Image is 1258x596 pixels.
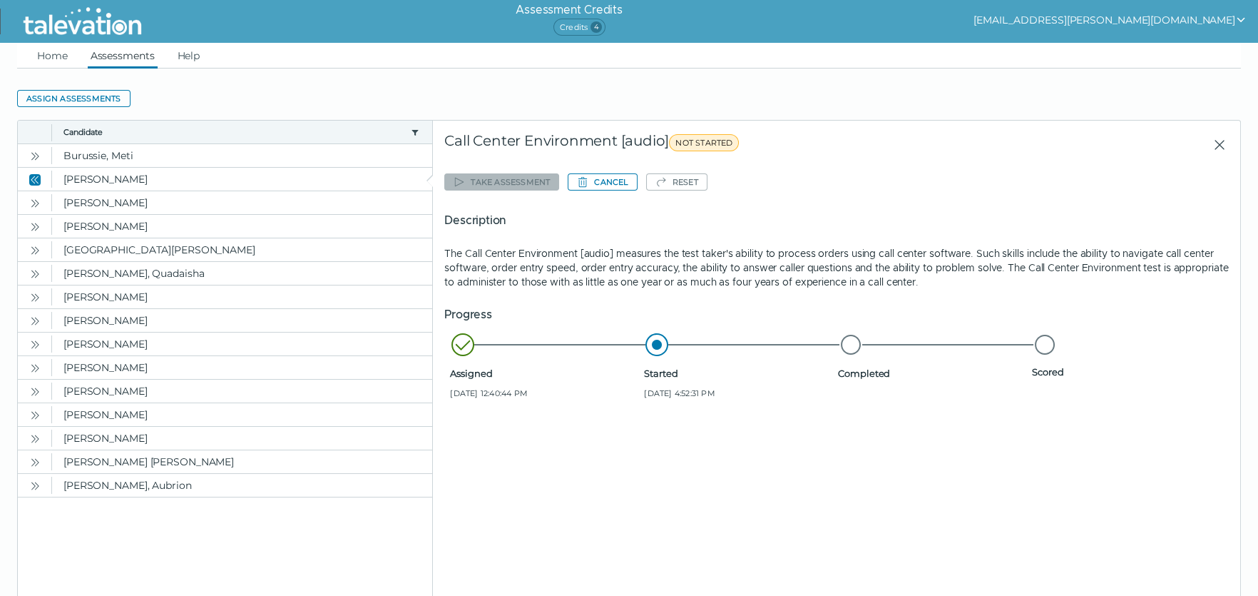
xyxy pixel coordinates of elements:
[973,11,1247,29] button: show user actions
[29,151,41,162] cds-icon: Open
[52,403,432,426] clr-dg-cell: [PERSON_NAME]
[444,132,973,158] div: Call Center Environment [audio]
[29,433,41,445] cds-icon: Open
[29,457,41,468] cds-icon: Open
[52,450,432,473] clr-dg-cell: [PERSON_NAME] [PERSON_NAME]
[838,368,1026,379] span: Completed
[52,238,432,261] clr-dg-cell: [GEOGRAPHIC_DATA][PERSON_NAME]
[29,315,41,327] cds-icon: Open
[26,430,44,447] button: Open
[409,126,421,138] button: candidate filter
[450,388,638,399] span: [DATE] 12:40:44 PM
[29,480,41,492] cds-icon: Open
[29,198,41,209] cds-icon: Open
[26,288,44,305] button: Open
[29,221,41,233] cds-icon: Open
[17,4,148,39] img: Talevation_Logo_Transparent_white.png
[26,383,44,400] button: Open
[646,173,707,191] button: Reset
[26,265,44,282] button: Open
[553,19,605,36] span: Credits
[26,147,44,164] button: Open
[63,126,405,138] button: Candidate
[444,306,1229,323] h5: Progress
[52,144,432,167] clr-dg-cell: Burussie, Meti
[29,174,41,186] cds-icon: Close
[52,356,432,379] clr-dg-cell: [PERSON_NAME]
[52,191,432,214] clr-dg-cell: [PERSON_NAME]
[590,21,602,33] span: 4
[450,368,638,379] span: Assigned
[1202,132,1229,158] button: Close
[26,359,44,376] button: Open
[669,134,739,151] span: NOT STARTED
[29,363,41,374] cds-icon: Open
[29,339,41,350] cds-icon: Open
[26,171,44,188] button: Close
[444,212,1229,229] h5: Description
[26,453,44,470] button: Open
[29,292,41,303] cds-icon: Open
[52,215,432,238] clr-dg-cell: [PERSON_NAME]
[568,173,637,191] button: Cancel
[26,218,44,235] button: Open
[17,90,131,107] button: Assign assessments
[52,168,432,191] clr-dg-cell: [PERSON_NAME]
[26,406,44,423] button: Open
[1032,366,1220,378] span: Scored
[444,173,559,191] button: Take assessment
[444,246,1229,289] p: The Call Center Environment [audio] measures the test taker's ability to process orders using cal...
[52,286,432,308] clr-dg-cell: [PERSON_NAME]
[644,388,832,399] span: [DATE] 4:52:31 PM
[52,262,432,285] clr-dg-cell: [PERSON_NAME], Quadaisha
[516,1,622,19] h6: Assessment Credits
[52,380,432,403] clr-dg-cell: [PERSON_NAME]
[644,368,832,379] span: Started
[52,427,432,450] clr-dg-cell: [PERSON_NAME]
[175,43,203,69] a: Help
[26,194,44,211] button: Open
[29,245,41,256] cds-icon: Open
[29,410,41,421] cds-icon: Open
[29,386,41,398] cds-icon: Open
[26,335,44,353] button: Open
[52,474,432,497] clr-dg-cell: [PERSON_NAME], Aubrion
[88,43,158,69] a: Assessments
[29,268,41,280] cds-icon: Open
[26,477,44,494] button: Open
[52,333,432,355] clr-dg-cell: [PERSON_NAME]
[26,241,44,258] button: Open
[34,43,71,69] a: Home
[52,309,432,332] clr-dg-cell: [PERSON_NAME]
[26,312,44,329] button: Open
